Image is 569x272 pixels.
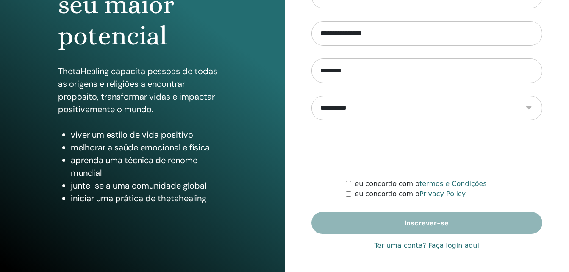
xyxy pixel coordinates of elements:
a: Privacy Policy [419,190,466,198]
li: viver um estilo de vida positivo [71,128,227,141]
p: ThetaHealing capacita pessoas de todas as origens e religiões a encontrar propósito, transformar ... [58,65,227,116]
a: termos e Condições [419,180,487,188]
li: aprenda uma técnica de renome mundial [71,154,227,179]
a: Ter uma conta? Faça login aqui [375,241,479,251]
li: melhorar a saúde emocional e física [71,141,227,154]
label: eu concordo com o [355,189,466,199]
iframe: reCAPTCHA [362,133,491,166]
label: eu concordo com o [355,179,486,189]
li: junte-se a uma comunidade global [71,179,227,192]
li: iniciar uma prática de thetahealing [71,192,227,205]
